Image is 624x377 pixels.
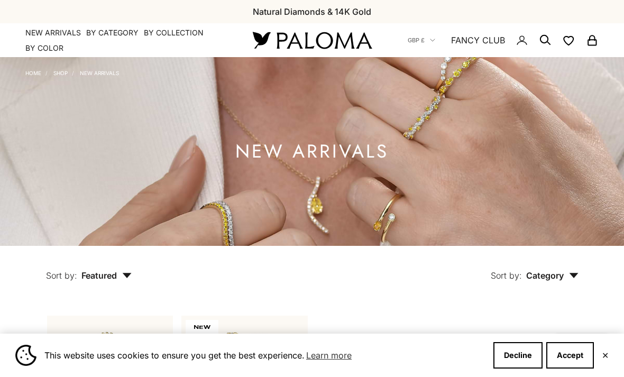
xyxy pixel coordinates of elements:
span: NEW [186,320,218,335]
button: Sort by: Featured [22,246,156,290]
a: Learn more [305,347,353,363]
a: NEW ARRIVALS [80,70,119,76]
span: This website uses cookies to ensure you get the best experience. [44,347,485,363]
a: FANCY CLUB [451,33,505,47]
nav: Breadcrumb [25,68,119,76]
nav: Secondary navigation [408,23,599,57]
span: Featured [81,270,132,281]
a: NEW ARRIVALS [25,27,81,38]
span: Category [526,270,579,281]
summary: By Color [25,43,63,53]
p: Natural Diamonds & 14K Gold [253,5,371,19]
span: Sort by: [491,270,522,281]
button: Decline [493,342,543,369]
a: Shop [53,70,68,76]
span: GBP £ [408,35,425,45]
button: Accept [546,342,594,369]
button: GBP £ [408,35,435,45]
h1: NEW ARRIVALS [235,145,389,158]
nav: Primary navigation [25,27,227,53]
a: Home [25,70,41,76]
summary: By Category [86,27,139,38]
button: Close [602,352,609,358]
summary: By Collection [144,27,204,38]
button: Sort by: Category [466,246,603,290]
span: Sort by: [46,270,77,281]
img: Cookie banner [15,345,36,366]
